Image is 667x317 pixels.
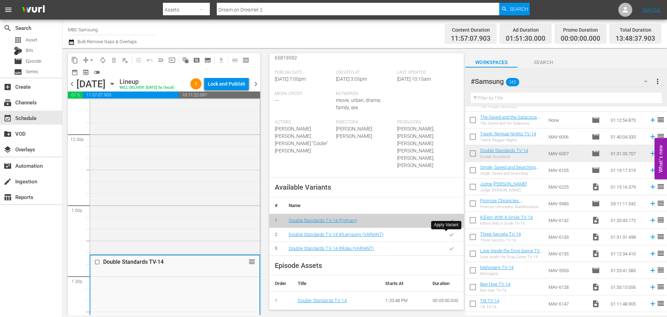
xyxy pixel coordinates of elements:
td: MAV-5953 [546,262,589,279]
svg: Add to Schedule [649,267,657,274]
td: 1:20:48 PM [380,292,427,310]
span: reorder [657,116,665,124]
button: more_vert [653,73,662,90]
a: Tilt TV-14 [480,298,499,303]
svg: Add to Schedule [649,300,657,308]
span: Ingestion [3,177,12,186]
a: Kill'em With A Smile TV-14 [480,215,533,220]
th: Duration [427,275,464,292]
span: playlist_remove_outlined [122,57,129,64]
span: 13:48:37.903 [616,35,655,43]
div: Apply Variant [434,222,458,228]
a: Mahogany TV-14 [480,265,513,270]
span: calendar_view_week_outlined [242,57,249,64]
div: Double Standards TV-14 [103,259,225,265]
td: MAV-6128 [546,279,589,295]
span: arrow_drop_down [88,57,95,64]
td: 01:19:17.319 [608,162,646,179]
a: Double Standards TV-14 #Roku (VARIANT) [289,246,374,251]
div: WILL DELIVER: [DATE] 3a (local) [120,86,174,90]
a: Love Inside the Drug Game TV-14 [480,248,543,259]
span: Asset [14,36,22,44]
td: 3 [269,241,283,255]
span: Automation [3,162,12,170]
span: Create [3,83,12,91]
span: pageview_outlined [193,57,200,64]
td: 01:20:43.172 [608,212,646,229]
div: Single, Saved and Searching [480,171,543,176]
span: menu [4,6,13,14]
span: reorder [657,249,665,257]
td: 01:11:48.905 [608,295,646,312]
svg: Add to Schedule [649,166,657,174]
div: Mahogany [480,271,513,276]
a: Single, Saved and Searching TV-14 [480,165,538,175]
span: Asset [26,37,37,43]
span: Clear Lineup [120,55,131,66]
div: Ad Duration [506,25,545,35]
th: # [269,197,283,214]
span: content_copy [71,57,78,64]
div: Lineup [120,78,174,86]
td: 1 [269,292,292,310]
span: [DATE] 7:00pm [275,76,306,82]
span: Last Updated [397,70,455,76]
span: 11:57:07.903 [83,92,179,98]
span: input [168,57,175,64]
span: [DATE] 3:05pm [336,76,367,82]
div: Love Inside the Drug Game TV-14 [480,255,543,259]
svg: Add to Schedule [649,133,657,141]
div: The Saved and the Salacious [480,121,543,126]
svg: Add to Schedule [649,283,657,291]
td: 03:11:11.542 [608,195,646,212]
span: Directors [336,120,394,125]
div: Double Standards [480,154,528,159]
span: Update Metadata from Key Asset [166,55,178,66]
div: Three Secrets TV-14 [480,238,521,243]
td: None [546,112,589,128]
span: chevron_left [68,80,76,88]
span: Select an event to delete [108,55,120,66]
a: Promise Chronicles: Manifestation TV14 #Roku [480,198,532,208]
td: MAV-5983 [546,195,589,212]
span: 10:11:22.097 [179,92,260,98]
div: Kill'em With A Smile TV-14 [480,221,533,226]
span: Episode [592,149,600,158]
span: reorder [657,182,665,191]
span: date_range_outlined [71,69,78,76]
span: Series [26,68,38,75]
span: Search [3,24,12,32]
span: 65819592 [275,55,297,61]
span: Video [592,183,600,191]
span: auto_awesome_motion_outlined [182,57,189,64]
span: VOD [3,130,12,138]
td: 01:31:31.498 [608,229,646,245]
span: menu_open [157,57,164,64]
span: Publish Date [275,70,332,76]
a: Double Standards TV-14 [298,298,347,303]
svg: Add to Schedule [649,150,657,157]
td: 1 [269,214,283,228]
td: MAV-6225 [546,179,589,195]
span: [PERSON_NAME] [PERSON_NAME] [336,126,372,139]
td: MAV-6135 [546,245,589,262]
td: 00:05:00.000 [427,292,464,310]
td: MAV-6132 [546,212,589,229]
td: 01:12:34.410 [608,245,646,262]
svg: Add to Schedule [649,233,657,241]
td: MAV-6105 [546,162,589,179]
button: Lock and Publish [204,78,249,90]
a: Sign Out [642,7,660,13]
span: [PERSON_NAME],[PERSON_NAME],[PERSON_NAME] [PERSON_NAME],[PERSON_NAME],[PERSON_NAME] [397,126,434,168]
span: reorder [657,132,665,141]
a: The Saved and the Salacious TV-14 [480,114,537,125]
span: Create Search Block [191,55,202,66]
span: reorder [657,232,665,241]
span: Available Variants [275,183,331,191]
a: Double Standards TV-14 [480,148,528,153]
td: 01:12:54.875 [608,112,646,128]
span: Create Series Block [202,55,213,66]
a: Double Standards TV-14 #Samsung (VARIANT) [289,232,384,237]
span: reorder [657,266,665,274]
span: Schedule [3,114,12,122]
